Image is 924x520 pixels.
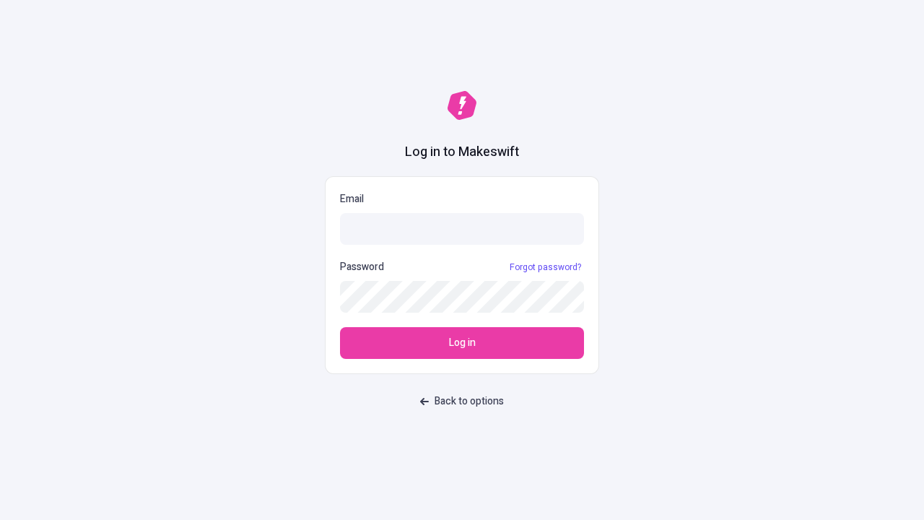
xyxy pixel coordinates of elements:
[411,389,513,415] button: Back to options
[405,143,519,162] h1: Log in to Makeswift
[340,327,584,359] button: Log in
[340,259,384,275] p: Password
[449,335,476,351] span: Log in
[435,394,504,409] span: Back to options
[340,213,584,245] input: Email
[340,191,584,207] p: Email
[507,261,584,273] a: Forgot password?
